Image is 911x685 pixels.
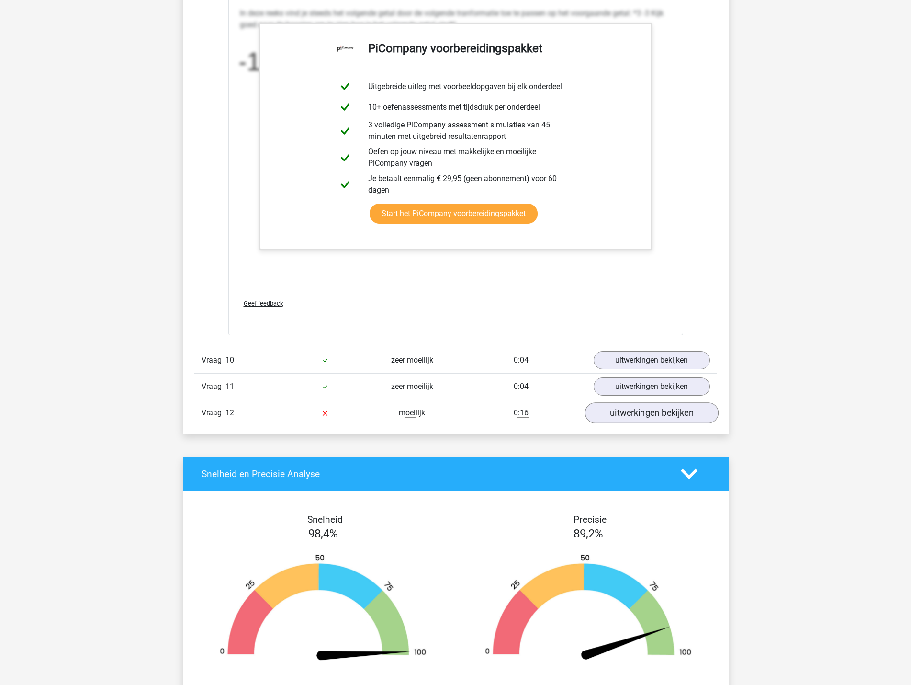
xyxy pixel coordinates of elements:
a: uitwerkingen bekijken [594,377,710,396]
span: 0:16 [514,408,529,418]
span: 0:04 [514,355,529,365]
p: In deze reeks vind je steeds het volgende getal door de volgende tranformatie toe te passen op he... [240,8,672,31]
img: 89.5aedc6aefd8c.png [470,554,707,663]
h4: Snelheid en Precisie Analyse [202,468,666,479]
span: zeer moeilijk [391,355,433,365]
span: 0:04 [514,382,529,391]
a: uitwerkingen bekijken [594,351,710,369]
span: 89,2% [574,527,603,540]
img: 98.41938266bc92.png [205,554,441,663]
span: moeilijk [399,408,425,418]
a: Start het PiCompany voorbereidingspakket [370,204,538,224]
span: 10 [225,355,234,365]
span: 11 [225,382,234,391]
h4: Precisie [467,514,714,525]
span: 98,4% [308,527,338,540]
span: Vraag [202,354,225,366]
h4: Snelheid [202,514,449,525]
span: zeer moeilijk [391,382,433,391]
span: Vraag [202,381,225,392]
a: uitwerkingen bekijken [585,403,718,424]
span: Vraag [202,407,225,419]
span: 12 [225,408,234,417]
span: Geef feedback [244,300,283,307]
tspan: -10 [238,47,275,76]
